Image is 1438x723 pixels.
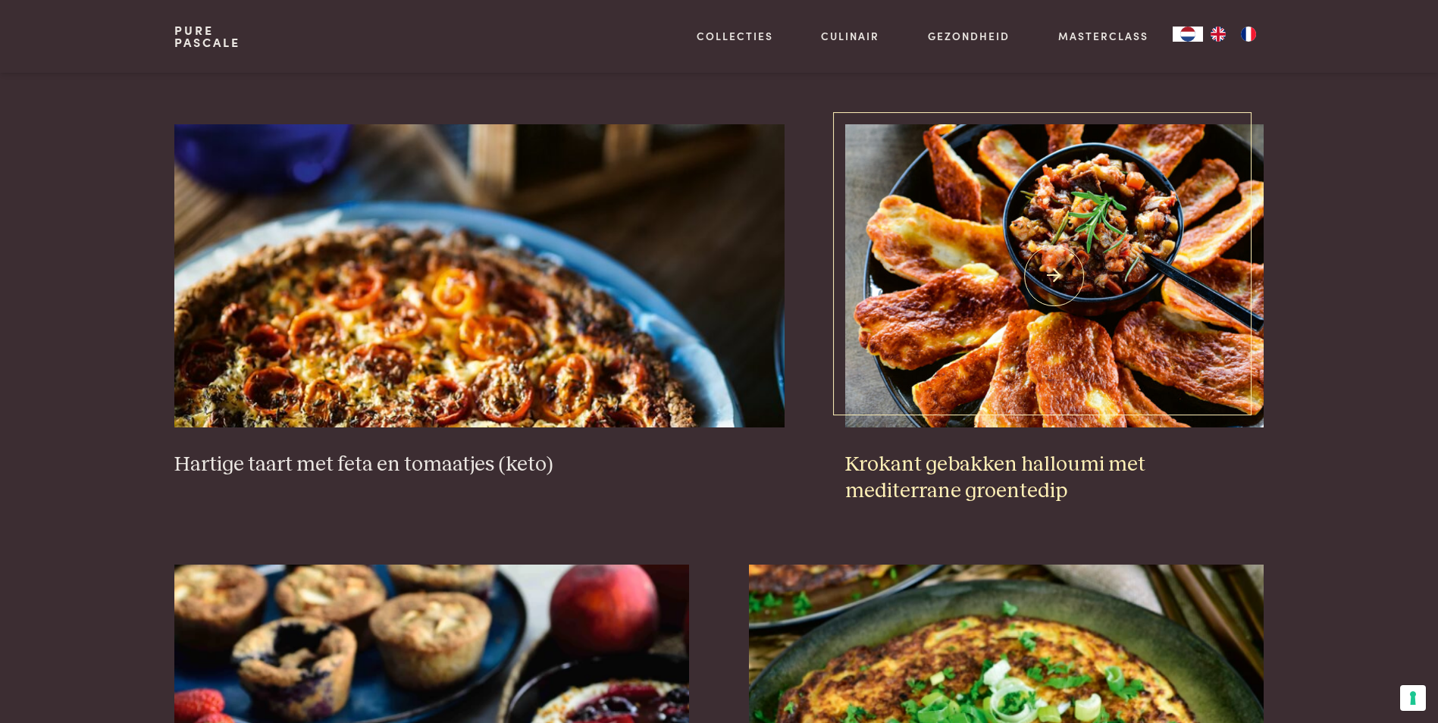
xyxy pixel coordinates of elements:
a: FR [1233,27,1264,42]
h3: Krokant gebakken halloumi met mediterrane groentedip [845,452,1264,504]
a: Krokant gebakken halloumi met mediterrane groentedip Krokant gebakken halloumi met mediterrane gr... [845,124,1264,504]
a: Collecties [697,28,773,44]
a: NL [1173,27,1203,42]
a: PurePascale [174,24,240,49]
a: Gezondheid [928,28,1010,44]
img: Hartige taart met feta en tomaatjes (keto) [174,124,785,427]
div: Language [1173,27,1203,42]
button: Uw voorkeuren voor toestemming voor trackingtechnologieën [1400,685,1426,711]
a: EN [1203,27,1233,42]
img: Krokant gebakken halloumi met mediterrane groentedip [845,124,1264,427]
aside: Language selected: Nederlands [1173,27,1264,42]
a: Culinair [821,28,879,44]
a: Masterclass [1058,28,1148,44]
h3: Hartige taart met feta en tomaatjes (keto) [174,452,785,478]
ul: Language list [1203,27,1264,42]
a: Hartige taart met feta en tomaatjes (keto) Hartige taart met feta en tomaatjes (keto) [174,124,785,477]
